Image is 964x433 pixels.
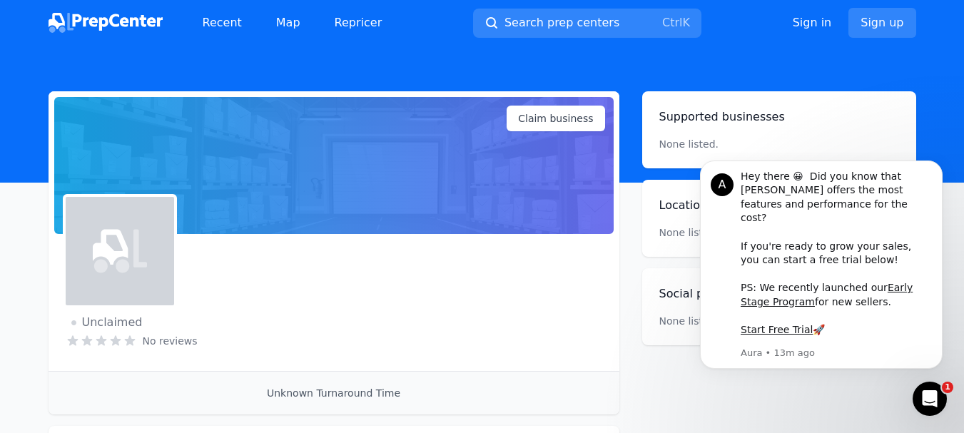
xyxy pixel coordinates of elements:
span: Search prep centers [504,14,619,31]
button: Search prep centersCtrlK [473,9,701,38]
iframe: Intercom live chat [913,382,947,416]
a: Sign up [848,8,915,38]
img: icon-light.svg [93,224,147,278]
p: None listed. [659,314,719,328]
iframe: Intercom notifications message [679,153,964,394]
a: Claim business [507,106,604,131]
a: Sign in [793,14,832,31]
span: No reviews [143,334,198,348]
span: Unknown Turnaround Time [267,387,400,399]
h2: Locations [659,197,899,214]
h2: Supported businesses [659,108,899,126]
img: PrepCenter [49,13,163,33]
span: Unclaimed [71,314,143,331]
span: 1 [942,382,953,393]
kbd: K [682,16,690,29]
span: Claim [518,111,593,126]
p: None listed. [659,225,899,240]
a: Recent [191,9,253,37]
p: None listed. [659,137,719,151]
a: Repricer [323,9,394,37]
h2: Social profiles [659,285,899,302]
a: Map [265,9,312,37]
span: business [549,111,593,126]
kbd: Ctrl [662,16,682,29]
